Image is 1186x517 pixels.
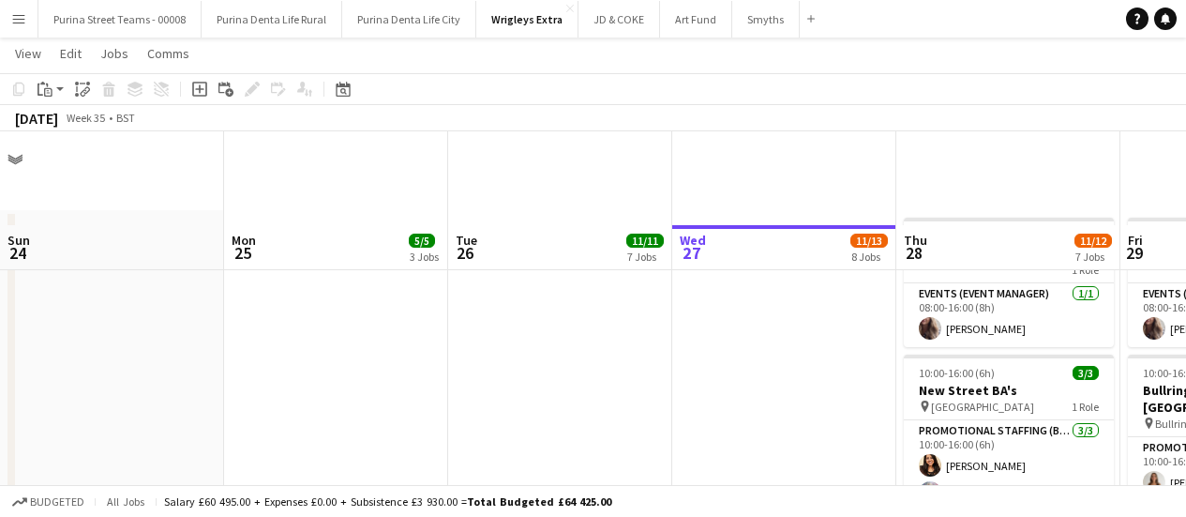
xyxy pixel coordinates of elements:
a: View [8,41,49,66]
span: Week 35 [62,111,109,125]
span: 24 [5,242,30,264]
span: 1 Role [1072,400,1099,414]
span: Wed [680,232,706,249]
button: Purina Denta Life Rural [202,1,342,38]
span: Budgeted [30,495,84,509]
button: Smyths [732,1,800,38]
div: BST [116,111,135,125]
div: 7 Jobs [1075,250,1111,264]
button: Art Fund [660,1,732,38]
span: 3/3 [1073,366,1099,380]
div: 3 Jobs [410,250,439,264]
div: [DATE] [15,109,58,128]
span: 29 [1125,242,1143,264]
span: View [15,45,41,62]
h3: New Street BA's [904,382,1114,399]
button: Budgeted [9,492,87,512]
span: Fri [1128,232,1143,249]
span: Mon [232,232,256,249]
div: 8 Jobs [851,250,887,264]
span: [GEOGRAPHIC_DATA] [931,400,1034,414]
a: Jobs [93,41,136,66]
span: 10:00-16:00 (6h) [919,366,995,380]
a: Edit [53,41,89,66]
span: Total Budgeted £64 425.00 [467,494,611,509]
span: 5/5 [409,234,435,248]
span: 28 [901,242,927,264]
span: 11/12 [1074,234,1112,248]
a: Comms [140,41,197,66]
button: Wrigleys Extra [476,1,578,38]
button: JD & COKE [578,1,660,38]
span: Sun [8,232,30,249]
app-job-card: 08:00-16:00 (8h)1/1Event Manager1 RoleEvents (Event Manager)1/108:00-16:00 (8h)[PERSON_NAME] [904,218,1114,347]
button: Purina Denta Life City [342,1,476,38]
span: Thu [904,232,927,249]
span: 11/11 [626,234,664,248]
span: Jobs [100,45,128,62]
span: Comms [147,45,189,62]
span: 26 [453,242,477,264]
span: Edit [60,45,82,62]
span: 25 [229,242,256,264]
span: 11/13 [850,234,888,248]
app-card-role: Events (Event Manager)1/108:00-16:00 (8h)[PERSON_NAME] [904,283,1114,347]
span: 27 [677,242,706,264]
span: All jobs [103,494,148,509]
div: Salary £60 495.00 + Expenses £0.00 + Subsistence £3 930.00 = [164,494,611,509]
span: Tue [456,232,477,249]
div: 7 Jobs [627,250,663,264]
button: Purina Street Teams - 00008 [38,1,202,38]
